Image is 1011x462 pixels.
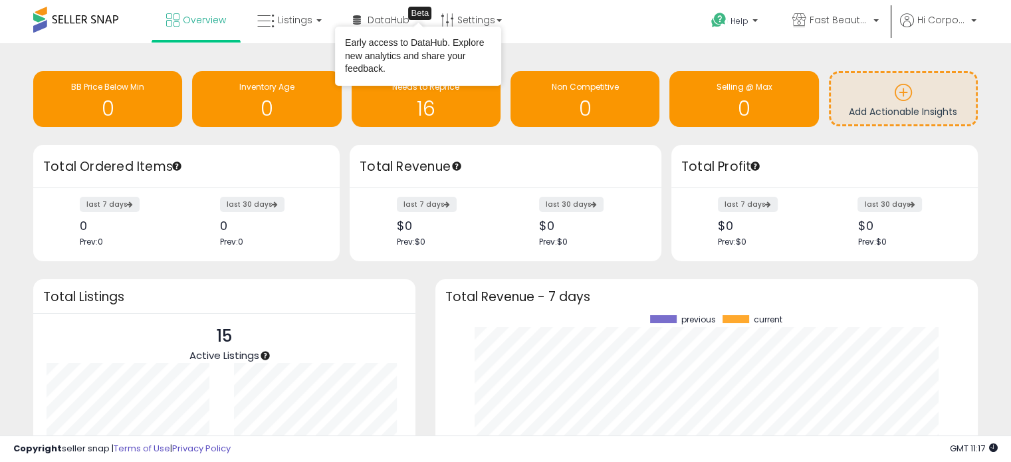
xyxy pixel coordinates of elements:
[730,15,748,27] span: Help
[358,98,494,120] h1: 16
[749,160,761,172] div: Tooltip anchor
[397,236,425,247] span: Prev: $0
[360,158,651,176] h3: Total Revenue
[711,12,727,29] i: Get Help
[239,81,294,92] span: Inventory Age
[539,219,638,233] div: $0
[80,197,140,212] label: last 7 days
[220,197,284,212] label: last 30 days
[114,442,170,455] a: Terms of Use
[552,81,619,92] span: Non Competitive
[345,37,491,76] div: Early access to DataHub. Explore new analytics and share your feedback.
[40,98,175,120] h1: 0
[189,348,259,362] span: Active Listings
[80,236,103,247] span: Prev: 0
[917,13,967,27] span: Hi Corporate
[392,81,459,92] span: Needs to Reprice
[171,160,183,172] div: Tooltip anchor
[718,219,814,233] div: $0
[445,292,968,302] h3: Total Revenue - 7 days
[397,219,496,233] div: $0
[220,236,243,247] span: Prev: 0
[681,158,968,176] h3: Total Profit
[849,105,957,118] span: Add Actionable Insights
[510,71,659,127] a: Non Competitive 0
[192,71,341,127] a: Inventory Age 0
[189,324,259,349] p: 15
[397,197,457,212] label: last 7 days
[754,315,782,324] span: current
[278,13,312,27] span: Listings
[716,81,772,92] span: Selling @ Max
[539,197,604,212] label: last 30 days
[33,71,182,127] a: BB Price Below Min 0
[539,236,568,247] span: Prev: $0
[857,236,886,247] span: Prev: $0
[408,7,431,20] div: Tooltip anchor
[368,13,409,27] span: DataHub
[857,219,954,233] div: $0
[451,160,463,172] div: Tooltip anchor
[718,236,746,247] span: Prev: $0
[517,98,653,120] h1: 0
[676,98,812,120] h1: 0
[900,13,976,43] a: Hi Corporate
[199,98,334,120] h1: 0
[857,197,922,212] label: last 30 days
[43,158,330,176] h3: Total Ordered Items
[80,219,176,233] div: 0
[831,73,976,124] a: Add Actionable Insights
[669,71,818,127] a: Selling @ Max 0
[43,292,405,302] h3: Total Listings
[950,442,998,455] span: 2025-10-8 11:17 GMT
[259,350,271,362] div: Tooltip anchor
[718,197,778,212] label: last 7 days
[183,13,226,27] span: Overview
[220,219,316,233] div: 0
[71,81,144,92] span: BB Price Below Min
[352,71,501,127] a: Needs to Reprice 16
[13,443,231,455] div: seller snap | |
[810,13,869,27] span: Fast Beauty ([GEOGRAPHIC_DATA])
[681,315,716,324] span: previous
[701,2,771,43] a: Help
[13,442,62,455] strong: Copyright
[172,442,231,455] a: Privacy Policy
